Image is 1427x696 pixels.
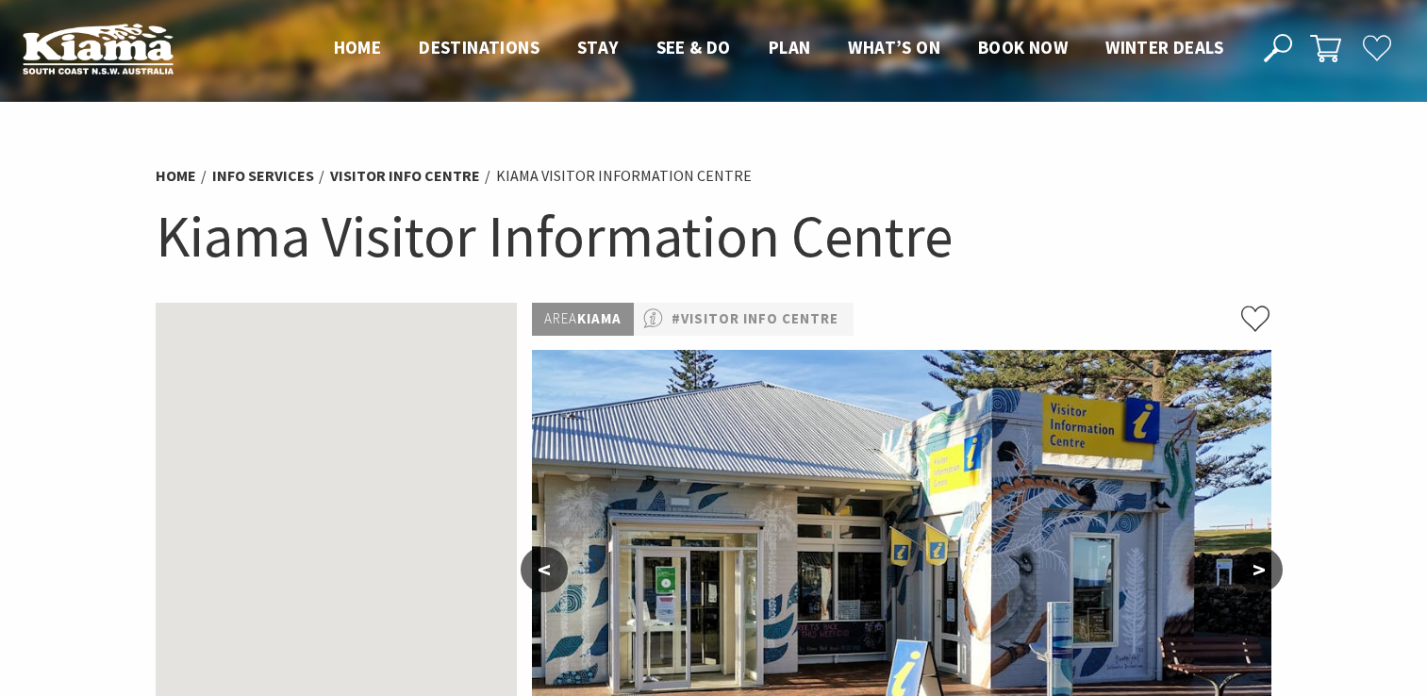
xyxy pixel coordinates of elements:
a: Home [156,166,196,186]
span: Home [334,36,382,58]
span: What’s On [848,36,940,58]
span: Winter Deals [1105,36,1223,58]
h1: Kiama Visitor Information Centre [156,198,1272,274]
a: Visitor Info Centre [330,166,480,186]
span: Stay [577,36,619,58]
button: < [521,547,568,592]
nav: Main Menu [315,33,1242,64]
span: Plan [769,36,811,58]
button: > [1236,547,1283,592]
p: Kiama [532,303,634,336]
img: Kiama Logo [23,23,174,75]
a: #Visitor Info Centre [672,307,838,331]
span: See & Do [656,36,731,58]
span: Area [544,309,577,327]
a: Info Services [212,166,314,186]
span: Book now [978,36,1068,58]
span: Destinations [419,36,539,58]
li: Kiama Visitor Information Centre [496,164,752,189]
